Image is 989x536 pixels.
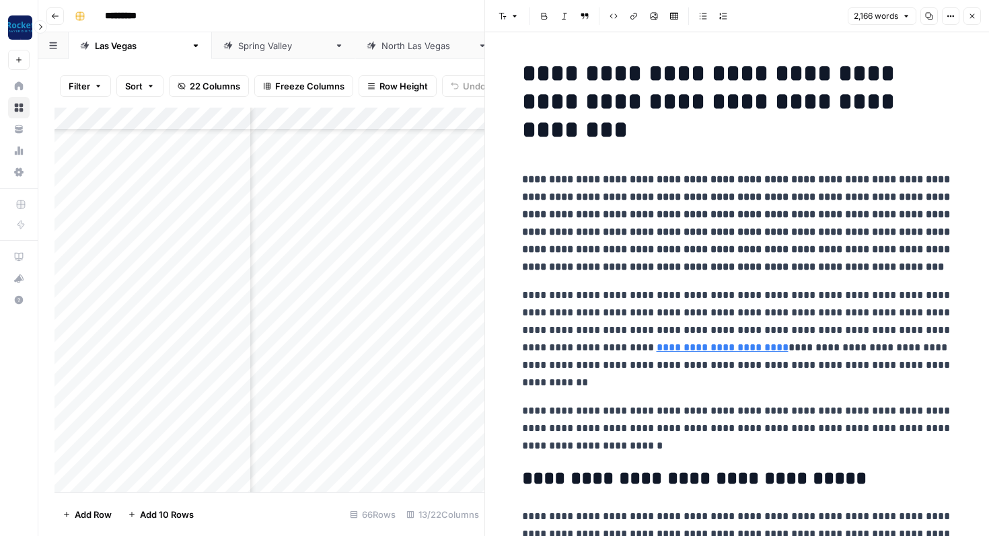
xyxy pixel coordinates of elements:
span: 2,166 words [854,10,898,22]
a: Usage [8,140,30,161]
span: 22 Columns [190,79,240,93]
span: Undo [463,79,486,93]
a: [GEOGRAPHIC_DATA] [69,32,212,59]
div: [GEOGRAPHIC_DATA] [238,39,329,52]
button: Workspace: Rocket Pilots [8,11,30,44]
button: Filter [60,75,111,97]
span: Add Row [75,508,112,521]
div: [GEOGRAPHIC_DATA] [95,39,186,52]
a: [GEOGRAPHIC_DATA] [212,32,355,59]
span: Freeze Columns [275,79,344,93]
a: Settings [8,161,30,183]
img: Rocket Pilots Logo [8,15,32,40]
a: Home [8,75,30,97]
button: Add 10 Rows [120,504,202,525]
div: What's new? [9,268,29,289]
button: Add Row [54,504,120,525]
a: AirOps Academy [8,246,30,268]
span: Sort [125,79,143,93]
button: Row Height [359,75,437,97]
button: Help + Support [8,289,30,311]
div: 13/22 Columns [401,504,484,525]
button: Undo [442,75,494,97]
span: Add 10 Rows [140,508,194,521]
button: Sort [116,75,163,97]
span: Row Height [379,79,428,93]
a: Browse [8,97,30,118]
button: What's new? [8,268,30,289]
span: Filter [69,79,90,93]
div: 66 Rows [344,504,401,525]
div: [GEOGRAPHIC_DATA] [381,39,472,52]
a: [GEOGRAPHIC_DATA] [355,32,499,59]
button: 2,166 words [848,7,916,25]
button: 22 Columns [169,75,249,97]
a: Your Data [8,118,30,140]
button: Freeze Columns [254,75,353,97]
